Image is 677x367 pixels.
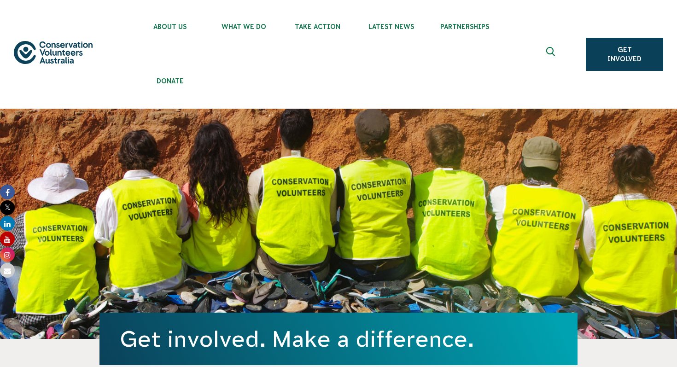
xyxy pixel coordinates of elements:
span: What We Do [207,23,280,30]
span: Expand search box [546,47,558,62]
span: About Us [133,23,207,30]
span: Take Action [280,23,354,30]
a: Get Involved [586,38,663,71]
span: Donate [133,77,207,85]
span: Latest News [354,23,428,30]
img: logo.svg [14,41,93,64]
span: Partnerships [428,23,502,30]
h1: Get involved. Make a difference. [120,326,557,351]
button: Expand search box Close search box [541,43,563,65]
